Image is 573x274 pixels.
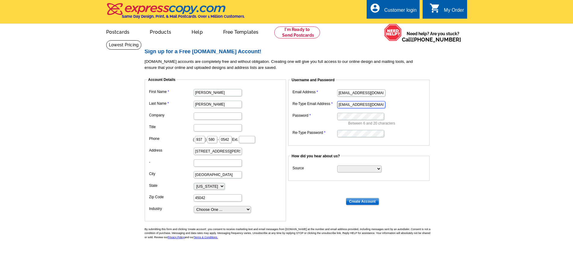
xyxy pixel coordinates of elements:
[149,89,193,94] label: First Name
[384,24,402,41] img: help
[384,8,417,16] div: Customer login
[430,3,440,14] i: shopping_cart
[149,194,193,200] label: Zip Code
[444,8,464,16] div: My Order
[148,77,176,82] legend: Account Details
[106,7,245,19] a: Same Day Design, Print, & Mail Postcards. Over 1 Million Customers.
[97,24,139,38] a: Postcards
[148,134,283,144] dd: ( ) - Ext.
[145,59,433,71] p: [DOMAIN_NAME] accounts are completely free and without obligation. Creating one will give you ful...
[348,121,427,126] p: Between 6 and 20 characters
[149,183,193,188] label: State
[149,159,193,165] label: -
[168,236,185,239] a: Privacy Policy
[145,227,433,240] p: By submitting this form and clicking 'create account', you consent to receive marketing text and ...
[149,206,193,211] label: Industry
[149,124,193,130] label: Title
[370,3,380,14] i: account_circle
[140,24,181,38] a: Products
[370,7,417,14] a: account_circle Customer login
[293,89,337,95] label: Email Address
[293,130,337,135] label: Re-Type Password
[122,14,245,19] h4: Same Day Design, Print, & Mail Postcards. Over 1 Million Customers.
[293,101,337,106] label: Re-Type Email Address
[291,153,341,159] legend: How did you hear about us?
[194,236,218,239] a: Terms & Conditions.
[346,198,379,205] input: Create Account
[149,101,193,106] label: Last Name
[149,136,193,141] label: Phone
[149,171,193,177] label: City
[402,36,461,43] span: Call
[149,112,193,118] label: Company
[412,36,461,43] a: [PHONE_NUMBER]
[293,165,337,171] label: Source
[145,48,433,55] h2: Sign up for a Free [DOMAIN_NAME] Account!
[293,113,337,118] label: Password
[149,148,193,153] label: Address
[430,7,464,14] a: shopping_cart My Order
[182,24,212,38] a: Help
[291,77,335,83] legend: Username and Password
[402,31,464,43] span: Need help? Are you stuck?
[214,24,268,38] a: Free Templates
